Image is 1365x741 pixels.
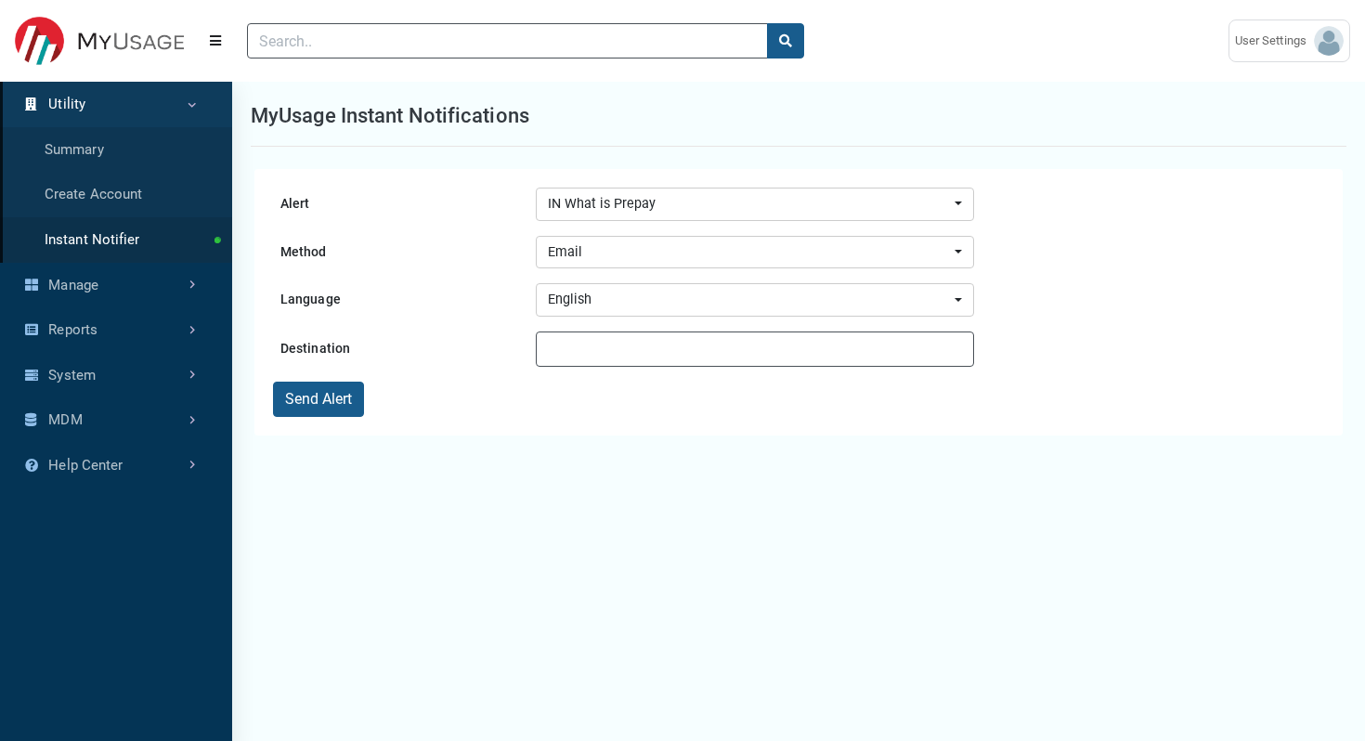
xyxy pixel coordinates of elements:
a: User Settings [1228,19,1350,62]
button: search [767,23,804,58]
h1: MyUsage Instant Notifications [251,100,529,131]
button: IN What is Prepay [536,188,974,221]
div: English [548,290,951,310]
button: Menu [199,24,232,58]
div: Email [548,242,951,263]
label: Method [273,236,536,269]
img: DEMO Logo [15,17,184,66]
span: User Settings [1235,32,1314,50]
button: Send Alert [273,382,364,417]
label: Language [273,283,536,317]
label: Destination [273,332,536,365]
button: Email [536,236,974,269]
div: IN What is Prepay [548,194,951,214]
button: English [536,283,974,317]
label: Alert [273,188,536,221]
input: Search [247,23,768,58]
